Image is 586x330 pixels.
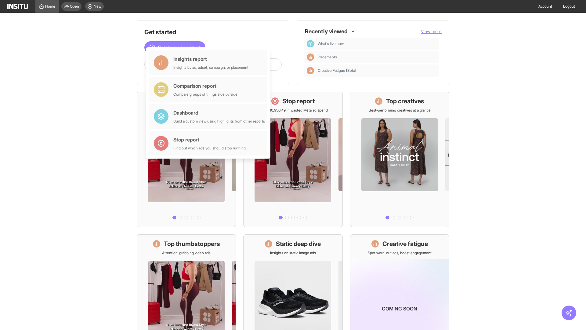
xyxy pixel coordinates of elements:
div: Build a custom view using highlights from other reports [173,119,265,124]
p: Save £30,950.49 in wasted Meta ad spend [258,108,328,113]
span: What's live now [318,41,437,46]
div: Dashboard [307,40,314,47]
span: Create a new report [158,44,201,51]
p: Insights on static image ads [270,251,316,255]
div: Insights report [173,55,248,63]
h1: Static deep dive [276,240,321,248]
div: Insights [307,67,314,74]
span: Creative Fatigue [Beta] [318,68,356,73]
span: Creative Fatigue [Beta] [318,68,437,73]
img: Logo [7,4,28,9]
h1: Top thumbstoppers [164,240,220,248]
div: Insights by ad, adset, campaign, or placement [173,65,248,70]
span: What's live now [318,41,344,46]
div: Insights [307,53,314,61]
span: Open [70,4,79,9]
div: Stop report [173,136,246,143]
a: What's live nowSee all active ads instantly [137,92,236,227]
h1: Get started [144,28,282,36]
span: Placements [318,55,337,60]
span: View more [421,29,442,34]
p: Best-performing creatives at a glance [369,108,431,113]
span: Placements [318,55,437,60]
span: New [94,4,101,9]
h1: Stop report [282,97,315,105]
span: Home [45,4,55,9]
div: Find out which ads you should stop running [173,146,246,151]
button: View more [421,28,442,35]
p: Attention-grabbing video ads [162,251,211,255]
div: Comparison report [173,82,237,90]
h1: Top creatives [386,97,424,105]
a: Top creativesBest-performing creatives at a glance [350,92,449,227]
a: Stop reportSave £30,950.49 in wasted Meta ad spend [243,92,342,227]
div: Compare groups of things side by side [173,92,237,97]
div: Dashboard [173,109,265,116]
button: Create a new report [144,41,205,53]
